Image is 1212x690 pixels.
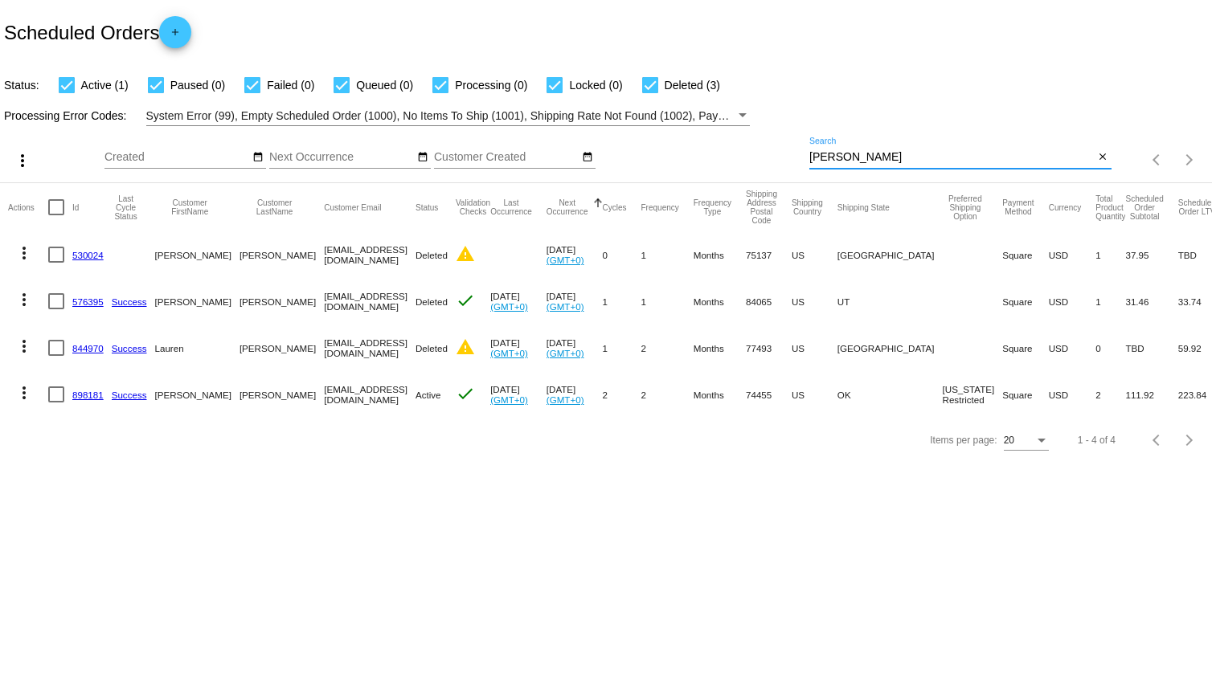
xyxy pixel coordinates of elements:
[456,384,475,403] mat-icon: check
[694,371,746,418] mat-cell: Months
[456,183,490,231] mat-header-cell: Validation Checks
[356,76,413,95] span: Queued (0)
[641,231,694,278] mat-cell: 1
[641,202,679,212] button: Change sorting for Frequency
[104,151,249,164] input: Created
[416,296,448,307] span: Deleted
[252,151,264,164] mat-icon: date_range
[547,301,584,312] a: (GMT+0)
[240,198,309,216] button: Change sorting for CustomerLastName
[746,190,777,225] button: Change sorting for ShippingPostcode
[14,337,34,356] mat-icon: more_vert
[112,296,147,307] a: Success
[1049,325,1096,371] mat-cell: USD
[694,231,746,278] mat-cell: Months
[746,325,792,371] mat-cell: 77493
[746,278,792,325] mat-cell: 84065
[694,325,746,371] mat-cell: Months
[72,250,104,260] a: 530024
[1125,278,1177,325] mat-cell: 31.46
[324,202,381,212] button: Change sorting for CustomerEmail
[792,198,823,216] button: Change sorting for ShippingCountry
[4,16,191,48] h2: Scheduled Orders
[1173,424,1206,456] button: Next page
[943,371,1003,418] mat-cell: [US_STATE] Restricted
[1049,371,1096,418] mat-cell: USD
[1004,435,1014,446] span: 20
[416,250,448,260] span: Deleted
[416,202,438,212] button: Change sorting for Status
[792,371,837,418] mat-cell: US
[324,278,416,325] mat-cell: [EMAIL_ADDRESS][DOMAIN_NAME]
[72,202,79,212] button: Change sorting for Id
[547,394,584,405] a: (GMT+0)
[603,371,641,418] mat-cell: 2
[456,291,475,310] mat-icon: check
[547,278,603,325] mat-cell: [DATE]
[603,231,641,278] mat-cell: 0
[490,301,528,312] a: (GMT+0)
[72,390,104,400] a: 898181
[547,348,584,358] a: (GMT+0)
[416,343,448,353] span: Deleted
[166,27,185,46] mat-icon: add
[72,296,104,307] a: 576395
[809,151,1095,164] input: Search
[434,151,579,164] input: Customer Created
[665,76,720,95] span: Deleted (3)
[417,151,428,164] mat-icon: date_range
[170,76,225,95] span: Paused (0)
[4,79,39,92] span: Status:
[146,106,751,126] mat-select: Filter by Processing Error Codes
[1095,183,1125,231] mat-header-cell: Total Product Quantity
[547,231,603,278] mat-cell: [DATE]
[1002,278,1048,325] mat-cell: Square
[324,231,416,278] mat-cell: [EMAIL_ADDRESS][DOMAIN_NAME]
[547,255,584,265] a: (GMT+0)
[267,76,314,95] span: Failed (0)
[1095,278,1125,325] mat-cell: 1
[641,278,694,325] mat-cell: 1
[155,371,240,418] mat-cell: [PERSON_NAME]
[1002,198,1034,216] button: Change sorting for PaymentMethod.Type
[1097,151,1108,164] mat-icon: close
[792,325,837,371] mat-cell: US
[1002,231,1048,278] mat-cell: Square
[8,183,48,231] mat-header-cell: Actions
[943,194,989,221] button: Change sorting for PreferredShippingOption
[547,325,603,371] mat-cell: [DATE]
[490,394,528,405] a: (GMT+0)
[603,325,641,371] mat-cell: 1
[455,76,527,95] span: Processing (0)
[155,325,240,371] mat-cell: Lauren
[837,325,943,371] mat-cell: [GEOGRAPHIC_DATA]
[582,151,593,164] mat-icon: date_range
[792,278,837,325] mat-cell: US
[547,198,588,216] button: Change sorting for NextOccurrenceUtc
[155,198,225,216] button: Change sorting for CustomerFirstName
[1125,231,1177,278] mat-cell: 37.95
[547,371,603,418] mat-cell: [DATE]
[4,109,127,122] span: Processing Error Codes:
[240,371,324,418] mat-cell: [PERSON_NAME]
[240,325,324,371] mat-cell: [PERSON_NAME]
[490,278,547,325] mat-cell: [DATE]
[694,278,746,325] mat-cell: Months
[694,198,731,216] button: Change sorting for FrequencyType
[112,390,147,400] a: Success
[837,202,890,212] button: Change sorting for ShippingState
[1125,371,1177,418] mat-cell: 111.92
[72,343,104,353] a: 844970
[416,390,441,400] span: Active
[14,243,34,263] mat-icon: more_vert
[269,151,414,164] input: Next Occurrence
[1049,231,1096,278] mat-cell: USD
[837,371,943,418] mat-cell: OK
[1141,144,1173,176] button: Previous page
[14,290,34,309] mat-icon: more_vert
[1141,424,1173,456] button: Previous page
[1002,325,1048,371] mat-cell: Square
[1125,325,1177,371] mat-cell: TBD
[490,371,547,418] mat-cell: [DATE]
[240,278,324,325] mat-cell: [PERSON_NAME]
